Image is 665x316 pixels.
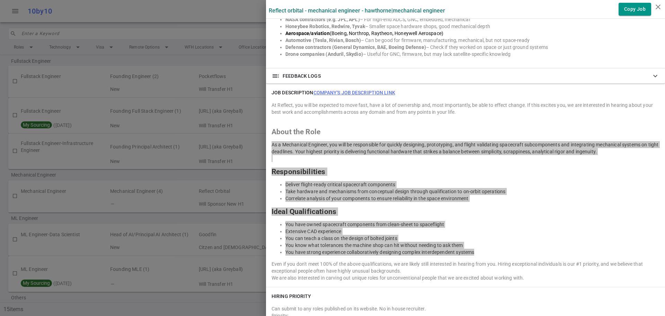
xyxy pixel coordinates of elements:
li: Take hardware and mechanisms from conceptual design through qualification to on-orbit operations [285,188,659,195]
h2: Responsibilities [272,168,659,175]
div: Can submit to any roles published on its website. No in house recruiter. [272,305,659,312]
li: You have strong experience collaboratively designing complex interdependent systems [285,249,659,256]
div: We are also interested in carving out unique roles for unconventional people that we are excited ... [272,274,659,281]
li: Extensive CAD experience [285,228,659,235]
span: expand_more [651,72,659,80]
h6: JOB DESCRIPTION [272,89,395,96]
label: Reflect Orbital - Mechanical Engineer - Hawthorne | Mechanical Engineer [269,7,445,14]
span: (Boeing, Northrop, Raytheon, Honeywell Aerospace) [330,31,443,36]
span: – Can be good for firmware, manufacturing, mechanical, but not space-ready [361,37,530,43]
li: You can teach a class on the design of bolted joints [285,235,659,242]
i: close [654,3,662,11]
h6: HIRING PRIORITY [272,293,311,300]
strong: NASA contractors (e.g. JPL, APL) [285,17,360,22]
strong: Aerospace/aviation [285,31,330,36]
span: – Useful for GNC, firmware, but may lack satellite-specific knowledg [363,51,511,57]
li: Deliver flight-ready critical spacecraft components [285,181,659,188]
span: – Smaller space hardware shops, good mechanical depth [365,24,490,29]
span: – For high-end ADCS, GNC, embedded, mechanical [360,17,470,22]
div: At Reflect, you will be expected to move fast, have a lot of ownership and, most importantly, be ... [272,102,659,116]
span: – Check if they worked on space or just ground systems [426,44,548,50]
button: Copy Job [619,3,651,16]
div: Even if you don't meet 100% of the above qualifications, we are likely still interested in hearin... [272,261,659,274]
li: You know what tolerances the machine shop can hit without needing to ask them [285,242,659,249]
a: Company's job description link [313,90,395,95]
span: FEEDBACK LOGS [283,72,321,79]
strong: Drone companies (Anduril, Skydio) [285,51,363,57]
span: toc [272,72,280,80]
div: FEEDBACK LOGS [266,68,665,84]
strong: Honeybee Robotics, Redwire, Tyvak [285,24,365,29]
h2: About the Role [272,128,659,135]
div: As a Mechanical Engineer, you will be responsible for quickly designing, prototyping, and flight ... [272,141,659,155]
h2: Ideal Qualifications [272,208,659,215]
li: You have owned spacecraft components from clean-sheet to spaceflight [285,221,659,228]
strong: Defense contractors (General Dynamics, BAE, Boeing Defense) [285,44,426,50]
strong: Automotive (Tesla, Rivian, Bosch) [285,37,361,43]
li: Correlate analysis of your components to ensure reliability in the space environment [285,195,659,202]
